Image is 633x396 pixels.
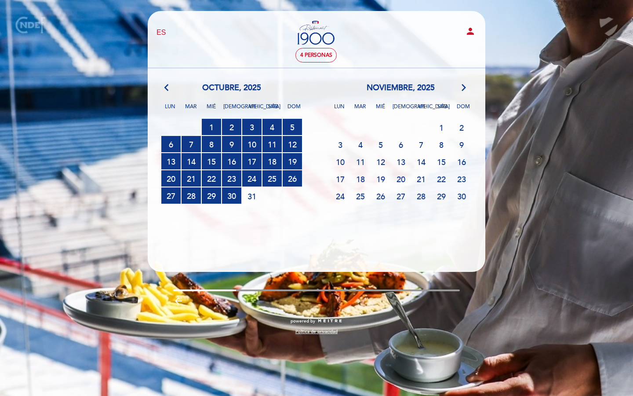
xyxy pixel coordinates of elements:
[413,102,431,118] span: Vie
[300,52,332,59] span: 4 personas
[465,26,476,40] button: person
[351,171,370,187] span: 18
[283,170,302,187] span: 26
[202,136,221,152] span: 8
[262,170,282,187] span: 25
[202,170,221,187] span: 22
[222,153,241,169] span: 16
[371,188,390,204] span: 26
[391,136,411,153] span: 6
[161,136,181,152] span: 6
[265,102,282,118] span: Sáb
[434,102,451,118] span: Sáb
[202,82,261,94] span: octubre, 2025
[202,153,221,169] span: 15
[164,82,172,94] i: arrow_back_ios
[317,319,342,323] img: MEITRE
[465,26,476,37] i: person
[411,188,431,204] span: 28
[202,187,221,204] span: 29
[391,171,411,187] span: 20
[351,154,370,170] span: 11
[182,187,201,204] span: 28
[452,188,471,204] span: 30
[283,119,302,135] span: 5
[222,119,241,135] span: 2
[460,82,468,94] i: arrow_forward_ios
[351,188,370,204] span: 25
[432,136,451,153] span: 8
[432,154,451,170] span: 15
[161,153,181,169] span: 13
[242,188,262,204] span: 31
[351,102,369,118] span: Mar
[452,136,471,153] span: 9
[452,154,471,170] span: 16
[262,136,282,152] span: 11
[182,153,201,169] span: 14
[223,102,241,118] span: [DEMOGRAPHIC_DATA]
[351,136,370,153] span: 4
[161,102,179,118] span: Lun
[371,136,390,153] span: 5
[411,136,431,153] span: 7
[203,102,220,118] span: Mié
[283,136,302,152] span: 12
[242,119,262,135] span: 3
[455,102,472,118] span: Dom
[283,153,302,169] span: 19
[331,171,350,187] span: 17
[367,82,435,94] span: noviembre, 2025
[452,119,471,136] span: 2
[182,136,201,152] span: 7
[291,318,315,324] span: powered by
[295,329,338,335] a: Política de privacidad
[432,188,451,204] span: 29
[182,170,201,187] span: 21
[371,154,390,170] span: 12
[262,119,282,135] span: 4
[291,318,342,324] a: powered by
[331,154,350,170] span: 10
[371,171,390,187] span: 19
[173,296,184,306] i: arrow_backward
[242,170,262,187] span: 24
[331,102,348,118] span: Lun
[452,171,471,187] span: 23
[411,154,431,170] span: 14
[331,136,350,153] span: 3
[222,170,241,187] span: 23
[391,154,411,170] span: 13
[222,136,241,152] span: 9
[285,102,303,118] span: Dom
[393,102,410,118] span: [DEMOGRAPHIC_DATA]
[242,153,262,169] span: 17
[182,102,200,118] span: Mar
[242,136,262,152] span: 10
[331,188,350,204] span: 24
[262,153,282,169] span: 18
[161,187,181,204] span: 27
[391,188,411,204] span: 27
[411,171,431,187] span: 21
[261,21,371,45] a: Restaurant 1900
[222,187,241,204] span: 30
[161,170,181,187] span: 20
[372,102,389,118] span: Mié
[432,171,451,187] span: 22
[244,102,262,118] span: Vie
[432,119,451,136] span: 1
[202,119,221,135] span: 1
